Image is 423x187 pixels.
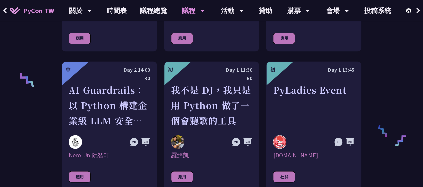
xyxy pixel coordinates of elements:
div: 中 [65,66,71,74]
img: 羅經凱 [171,135,184,149]
div: 應用 [273,33,295,44]
div: 社群 [273,171,295,182]
div: R0 [171,74,252,82]
img: Nero Un 阮智軒 [69,135,82,149]
div: 應用 [69,33,91,44]
div: PyLadies Event [273,82,354,128]
div: 應用 [171,171,193,182]
div: Nero Un 阮智軒 [69,151,150,159]
div: R0 [69,74,150,82]
div: 我不是 DJ，我只是用 Python 做了一個會聽歌的工具 [171,82,252,128]
img: pyladies.tw [273,135,286,149]
div: 初 [168,66,173,74]
div: 初 [270,66,275,74]
span: PyCon TW [23,6,54,16]
div: 應用 [171,33,193,44]
div: 應用 [69,171,91,182]
div: Day 1 13:45 [273,66,354,74]
img: Locale Icon [406,8,413,13]
div: [DOMAIN_NAME] [273,151,354,159]
img: Home icon of PyCon TW 2025 [10,7,20,14]
a: PyCon TW [3,2,61,19]
div: Day 2 14:00 [69,66,150,74]
div: 羅經凱 [171,151,252,159]
div: Day 1 11:30 [171,66,252,74]
div: AI Guardrails：以 Python 構建企業級 LLM 安全防護策略 [69,82,150,128]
